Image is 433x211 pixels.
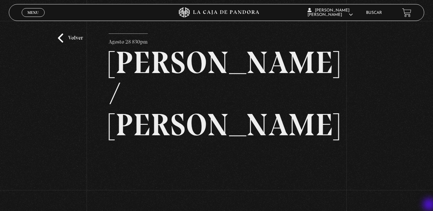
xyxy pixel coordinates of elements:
[402,8,411,17] a: View your shopping cart
[109,47,325,140] h2: [PERSON_NAME] / [PERSON_NAME]
[27,10,39,15] span: Menu
[58,33,83,43] a: Volver
[366,11,382,15] a: Buscar
[109,33,148,47] p: Agosto 28 830pm
[25,16,41,21] span: Cerrar
[307,8,353,17] span: [PERSON_NAME] [PERSON_NAME]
